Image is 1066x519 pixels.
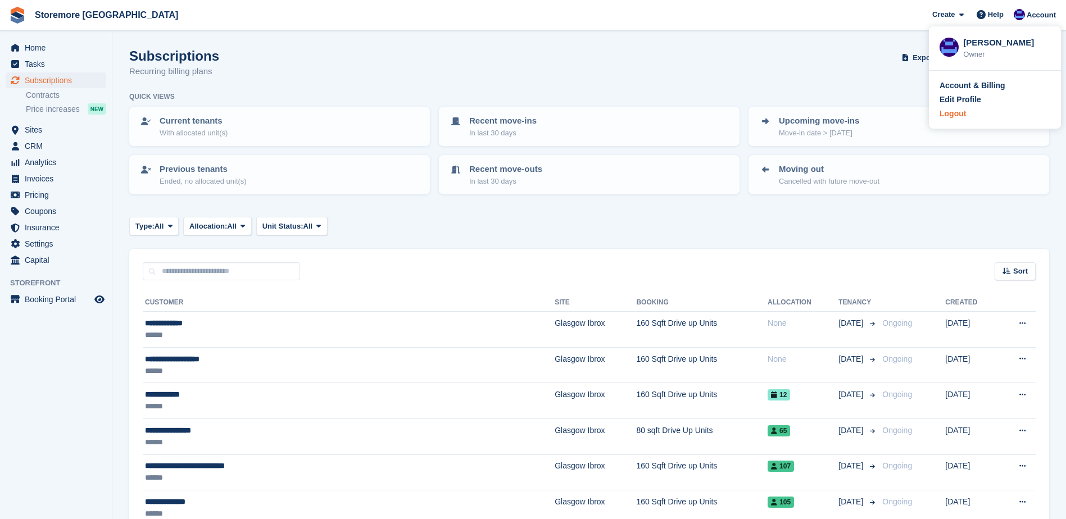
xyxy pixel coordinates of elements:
[768,294,838,312] th: Allocation
[6,122,106,138] a: menu
[913,52,936,63] span: Export
[26,103,106,115] a: Price increases NEW
[940,94,1050,106] a: Edit Profile
[183,217,252,235] button: Allocation: All
[25,72,92,88] span: Subscriptions
[945,454,997,490] td: [DATE]
[227,221,237,232] span: All
[6,236,106,252] a: menu
[130,108,429,145] a: Current tenants With allocated unit(s)
[469,163,542,176] p: Recent move-outs
[129,217,179,235] button: Type: All
[6,138,106,154] a: menu
[636,347,768,383] td: 160 Sqft Drive up Units
[6,56,106,72] a: menu
[1027,10,1056,21] span: Account
[26,90,106,101] a: Contracts
[25,154,92,170] span: Analytics
[25,171,92,186] span: Invoices
[25,122,92,138] span: Sites
[750,108,1048,145] a: Upcoming move-ins Move-in date > [DATE]
[189,221,227,232] span: Allocation:
[9,7,26,24] img: stora-icon-8386f47178a22dfd0bd8f6a31ec36ba5ce8667c1dd55bd0f319d3a0aa187defe.svg
[768,461,794,472] span: 107
[6,171,106,186] a: menu
[636,418,768,454] td: 80 sqft Drive Up Units
[256,217,328,235] button: Unit Status: All
[25,138,92,154] span: CRM
[25,252,92,268] span: Capital
[160,115,228,128] p: Current tenants
[303,221,313,232] span: All
[945,312,997,348] td: [DATE]
[6,252,106,268] a: menu
[636,383,768,419] td: 160 Sqft Drive up Units
[143,294,555,312] th: Customer
[963,49,1050,60] div: Owner
[779,163,879,176] p: Moving out
[440,156,738,193] a: Recent move-outs In last 30 days
[838,425,865,436] span: [DATE]
[940,108,1050,120] a: Logout
[882,354,912,363] span: Ongoing
[1014,9,1025,20] img: Angela
[940,38,959,57] img: Angela
[10,277,112,289] span: Storefront
[135,221,155,232] span: Type:
[88,103,106,115] div: NEW
[155,221,164,232] span: All
[945,347,997,383] td: [DATE]
[129,92,175,102] h6: Quick views
[768,497,794,508] span: 105
[469,128,537,139] p: In last 30 days
[555,418,636,454] td: Glasgow Ibrox
[555,454,636,490] td: Glasgow Ibrox
[6,220,106,235] a: menu
[940,80,1050,92] a: Account & Billing
[30,6,183,24] a: Storemore [GEOGRAPHIC_DATA]
[129,65,219,78] p: Recurring billing plans
[882,461,912,470] span: Ongoing
[6,154,106,170] a: menu
[555,347,636,383] td: Glasgow Ibrox
[6,187,106,203] a: menu
[25,203,92,219] span: Coupons
[838,294,878,312] th: Tenancy
[900,48,949,67] button: Export
[882,390,912,399] span: Ongoing
[988,9,1004,20] span: Help
[768,389,790,400] span: 12
[945,418,997,454] td: [DATE]
[945,294,997,312] th: Created
[555,294,636,312] th: Site
[779,176,879,187] p: Cancelled with future move-out
[838,460,865,472] span: [DATE]
[963,37,1050,47] div: [PERSON_NAME]
[469,115,537,128] p: Recent move-ins
[940,94,981,106] div: Edit Profile
[25,187,92,203] span: Pricing
[160,163,247,176] p: Previous tenants
[262,221,303,232] span: Unit Status:
[130,156,429,193] a: Previous tenants Ended, no allocated unit(s)
[555,383,636,419] td: Glasgow Ibrox
[636,312,768,348] td: 160 Sqft Drive up Units
[932,9,955,20] span: Create
[129,48,219,63] h1: Subscriptions
[945,383,997,419] td: [DATE]
[26,104,80,115] span: Price increases
[469,176,542,187] p: In last 30 days
[440,108,738,145] a: Recent move-ins In last 30 days
[940,80,1005,92] div: Account & Billing
[25,292,92,307] span: Booking Portal
[160,128,228,139] p: With allocated unit(s)
[6,40,106,56] a: menu
[160,176,247,187] p: Ended, no allocated unit(s)
[25,220,92,235] span: Insurance
[1013,266,1028,277] span: Sort
[768,425,790,436] span: 65
[25,56,92,72] span: Tasks
[636,294,768,312] th: Booking
[25,40,92,56] span: Home
[779,128,859,139] p: Move-in date > [DATE]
